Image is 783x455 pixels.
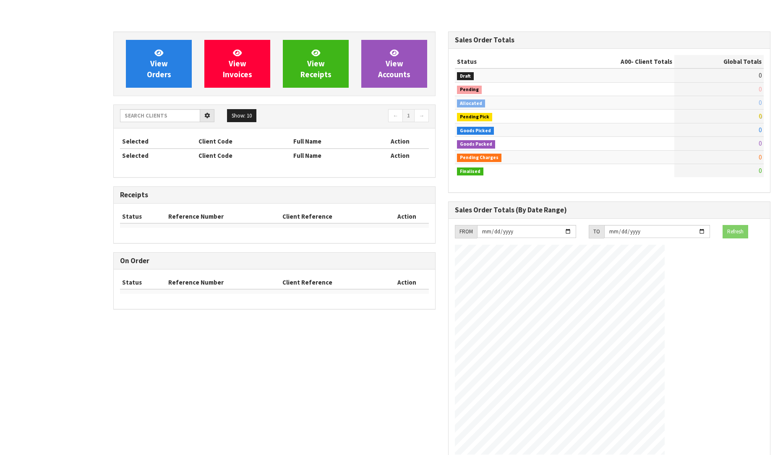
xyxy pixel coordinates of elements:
span: Finalised [457,167,483,176]
th: Action [384,210,429,223]
th: Action [384,276,429,289]
button: Show: 10 [227,109,256,123]
th: Client Reference [280,210,384,223]
span: Pending Pick [457,113,492,121]
span: 0 [759,139,762,147]
th: Client Reference [280,276,384,289]
span: Allocated [457,99,485,108]
th: Reference Number [166,276,281,289]
th: Client Code [196,135,291,148]
span: Goods Picked [457,127,494,135]
a: ViewOrders [126,40,192,88]
nav: Page navigation [281,109,429,124]
span: 0 [759,153,762,161]
span: Goods Packed [457,140,495,149]
span: View Accounts [378,48,410,79]
div: FROM [455,225,477,238]
span: View Orders [147,48,171,79]
a: ViewAccounts [361,40,427,88]
th: Selected [120,149,196,162]
a: ViewReceipts [283,40,349,88]
th: Status [455,55,557,68]
th: Full Name [291,135,371,148]
th: Status [120,210,166,223]
input: Search clients [120,109,200,122]
th: Reference Number [166,210,281,223]
th: Client Code [196,149,291,162]
h3: Sales Order Totals (By Date Range) [455,206,764,214]
div: TO [589,225,604,238]
a: ViewInvoices [204,40,270,88]
span: 0 [759,99,762,107]
th: Status [120,276,166,289]
span: 0 [759,126,762,134]
a: 1 [402,109,415,123]
span: View Receipts [300,48,331,79]
span: Pending Charges [457,154,501,162]
button: Refresh [723,225,748,238]
span: Pending [457,86,482,94]
h3: On Order [120,257,429,265]
span: 0 [759,112,762,120]
th: Action [371,149,429,162]
h3: Sales Order Totals [455,36,764,44]
th: Full Name [291,149,371,162]
a: ← [388,109,403,123]
span: A00 [621,58,631,65]
th: - Client Totals [557,55,674,68]
th: Global Totals [674,55,764,68]
span: 0 [759,167,762,175]
span: 0 [759,85,762,93]
span: Draft [457,72,474,81]
span: View Invoices [223,48,252,79]
a: → [414,109,429,123]
span: 0 [759,71,762,79]
th: Action [371,135,429,148]
th: Selected [120,135,196,148]
h3: Receipts [120,191,429,199]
